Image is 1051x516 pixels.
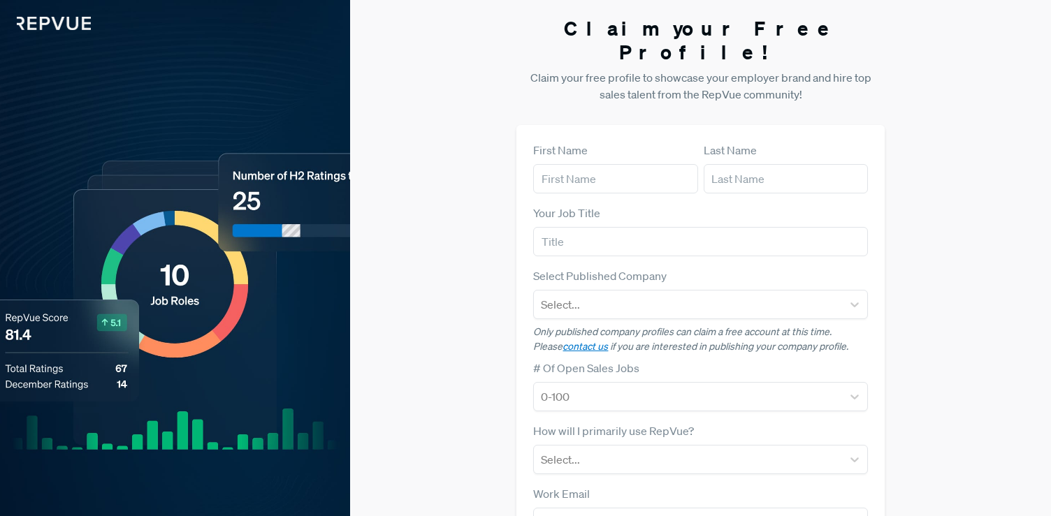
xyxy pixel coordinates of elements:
label: Your Job Title [533,205,600,221]
p: Claim your free profile to showcase your employer brand and hire top sales talent from the RepVue... [516,69,884,103]
label: How will I primarily use RepVue? [533,422,694,439]
input: First Name [533,164,697,193]
a: contact us [563,340,608,353]
label: Select Published Company [533,267,667,284]
p: Only published company profiles can claim a free account at this time. Please if you are interest... [533,325,867,354]
h3: Claim your Free Profile! [516,17,884,64]
label: Last Name [704,142,757,159]
input: Title [533,227,867,256]
label: First Name [533,142,588,159]
label: Work Email [533,485,590,502]
label: # Of Open Sales Jobs [533,360,639,376]
input: Last Name [704,164,868,193]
